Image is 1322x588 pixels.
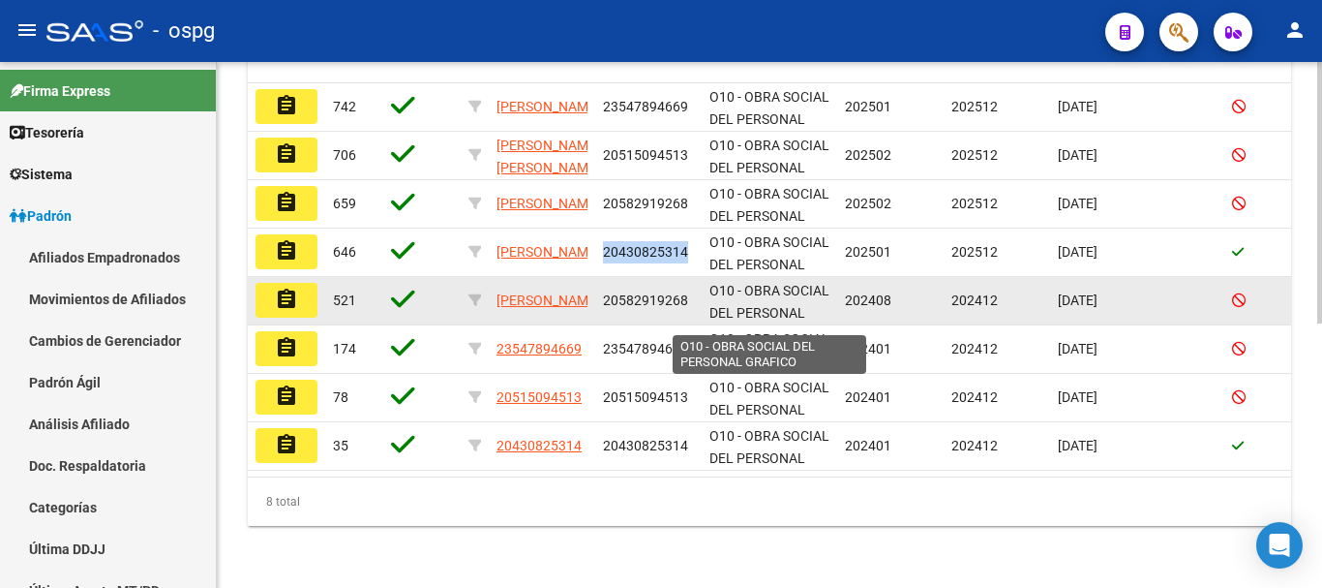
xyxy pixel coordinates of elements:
span: 20515094513 [603,389,688,405]
mat-icon: assignment [275,94,298,117]
span: [DATE] [1058,147,1097,163]
span: 174 [333,341,356,356]
span: [DATE] [1058,99,1097,114]
span: 202412 [951,293,998,308]
span: 202401 [845,438,891,453]
span: 23547894669 [603,99,688,114]
span: O10 - OBRA SOCIAL DEL PERSONAL GRAFICO [709,186,829,246]
mat-icon: menu [15,18,39,42]
span: [DATE] [1058,244,1097,260]
span: 202401 [845,389,891,405]
span: [DATE] [1058,341,1097,356]
span: 646 [333,244,356,260]
span: [PERSON_NAME] [PERSON_NAME] [496,138,600,175]
span: O10 - OBRA SOCIAL DEL PERSONAL GRAFICO [709,380,829,440]
span: [DATE] [1058,293,1097,308]
span: 202512 [951,244,998,260]
div: Open Intercom Messenger [1256,522,1303,569]
span: 706 [333,147,356,163]
span: 202408 [845,293,891,308]
mat-icon: assignment [275,385,298,408]
span: 521 [333,293,356,308]
span: 202512 [951,99,998,114]
span: O10 - OBRA SOCIAL DEL PERSONAL GRAFICO [709,234,829,294]
span: 202501 [845,244,891,260]
span: 20515094513 [496,389,582,405]
span: 20430825314 [603,244,688,260]
span: 35 [333,438,348,453]
span: [DATE] [1058,389,1097,405]
mat-icon: assignment [275,288,298,311]
mat-icon: person [1283,18,1307,42]
span: 659 [333,196,356,211]
mat-icon: assignment [275,336,298,359]
span: Padrón [10,205,72,227]
span: 20430825314 [603,438,688,453]
span: - ospg [153,10,215,52]
span: O10 - OBRA SOCIAL DEL PERSONAL GRAFICO [709,138,829,198]
span: 20582919268 [603,293,688,308]
div: 8 total [248,478,1291,526]
span: O10 - OBRA SOCIAL DEL PERSONAL GRAFICO [709,428,829,488]
span: Tesorería [10,122,84,143]
span: [PERSON_NAME] [496,293,600,308]
span: 20582919268 [603,196,688,211]
span: 23547894669 [496,341,582,356]
span: 202502 [845,147,891,163]
span: [PERSON_NAME] [496,244,600,260]
span: 202412 [951,341,998,356]
span: 202501 [845,99,891,114]
span: O10 - OBRA SOCIAL DEL PERSONAL GRAFICO [709,283,829,343]
span: 202412 [951,389,998,405]
mat-icon: assignment [275,142,298,166]
span: 23547894669 [603,341,688,356]
span: 20515094513 [603,147,688,163]
span: 78 [333,389,348,405]
span: O10 - OBRA SOCIAL DEL PERSONAL GRAFICO [709,331,829,391]
span: [PERSON_NAME] [496,196,600,211]
span: 202412 [951,438,998,453]
span: [DATE] [1058,196,1097,211]
span: 202502 [845,196,891,211]
mat-icon: assignment [275,239,298,263]
span: 20430825314 [496,438,582,453]
mat-icon: assignment [275,191,298,214]
span: 202512 [951,196,998,211]
span: [PERSON_NAME] [496,99,600,114]
span: 202401 [845,341,891,356]
span: O10 - OBRA SOCIAL DEL PERSONAL GRAFICO [709,89,829,149]
span: [DATE] [1058,438,1097,453]
span: 742 [333,99,356,114]
span: Firma Express [10,80,110,102]
span: 202512 [951,147,998,163]
mat-icon: assignment [275,433,298,456]
span: Sistema [10,164,73,185]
